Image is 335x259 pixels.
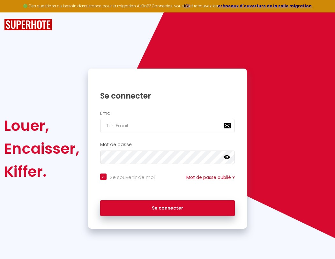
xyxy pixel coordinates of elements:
[100,142,235,147] h2: Mot de passe
[184,3,190,9] a: ICI
[100,200,235,216] button: Se connecter
[100,91,235,101] h1: Se connecter
[100,111,235,116] h2: Email
[4,19,52,31] img: SuperHote logo
[100,119,235,132] input: Ton Email
[4,137,79,160] div: Encaisser,
[4,160,79,183] div: Kiffer.
[4,114,79,137] div: Louer,
[218,3,312,9] a: créneaux d'ouverture de la salle migration
[186,174,235,181] a: Mot de passe oublié ?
